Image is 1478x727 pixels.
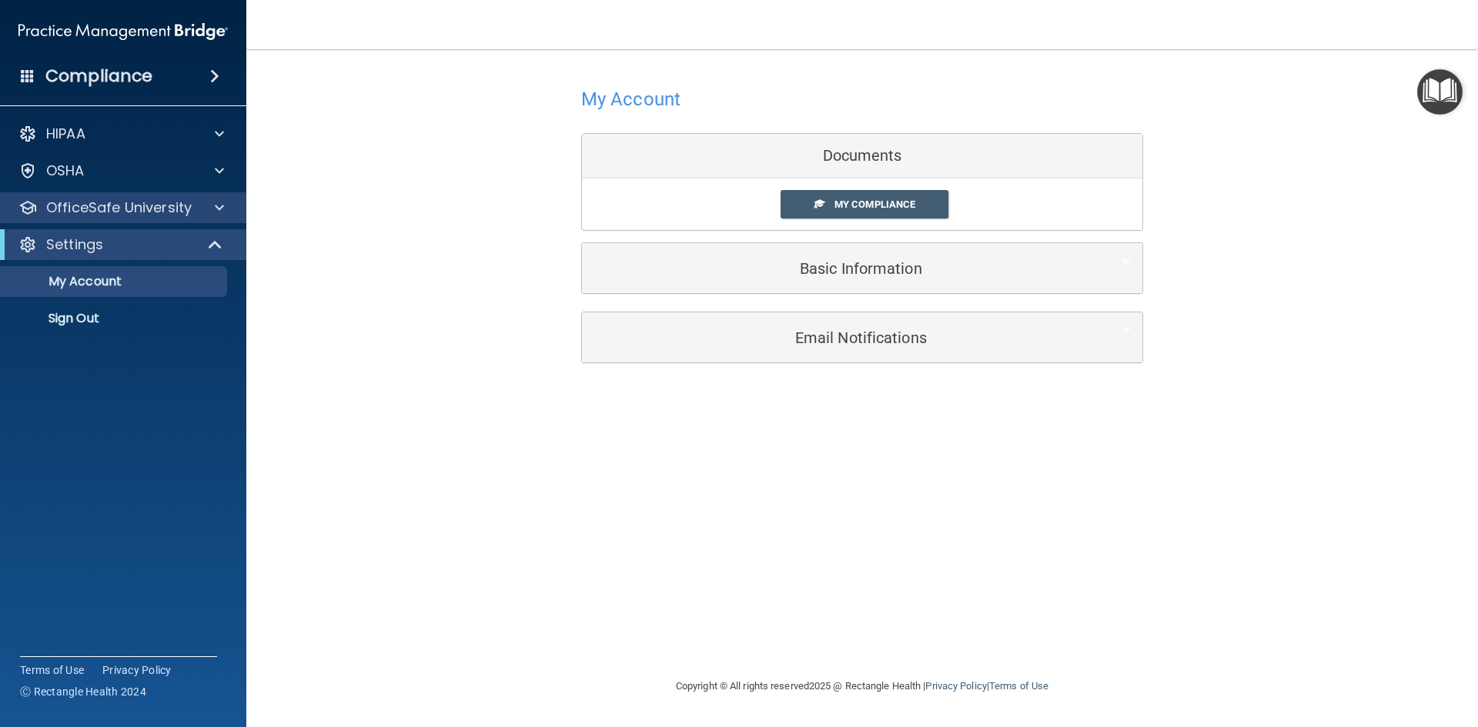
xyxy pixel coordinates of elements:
[18,16,228,47] img: PMB logo
[45,65,152,87] h4: Compliance
[989,680,1048,692] a: Terms of Use
[10,274,220,289] p: My Account
[925,680,986,692] a: Privacy Policy
[834,198,915,210] span: My Compliance
[20,662,84,678] a: Terms of Use
[46,125,85,143] p: HIPAA
[46,162,85,180] p: OSHA
[46,198,192,217] p: OfficeSafe University
[1417,69,1463,115] button: Open Resource Center
[102,662,172,678] a: Privacy Policy
[10,311,220,326] p: Sign Out
[594,320,1131,355] a: Email Notifications
[18,235,223,254] a: Settings
[20,684,146,699] span: Ⓒ Rectangle Health 2024
[18,198,224,217] a: OfficeSafe University
[594,251,1131,285] a: Basic Information
[581,89,680,109] h4: My Account
[18,125,224,143] a: HIPAA
[594,329,1084,346] h5: Email Notifications
[46,235,103,254] p: Settings
[594,260,1084,277] h5: Basic Information
[582,134,1142,178] div: Documents
[18,162,224,180] a: OSHA
[581,662,1143,711] div: Copyright © All rights reserved 2025 @ Rectangle Health | |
